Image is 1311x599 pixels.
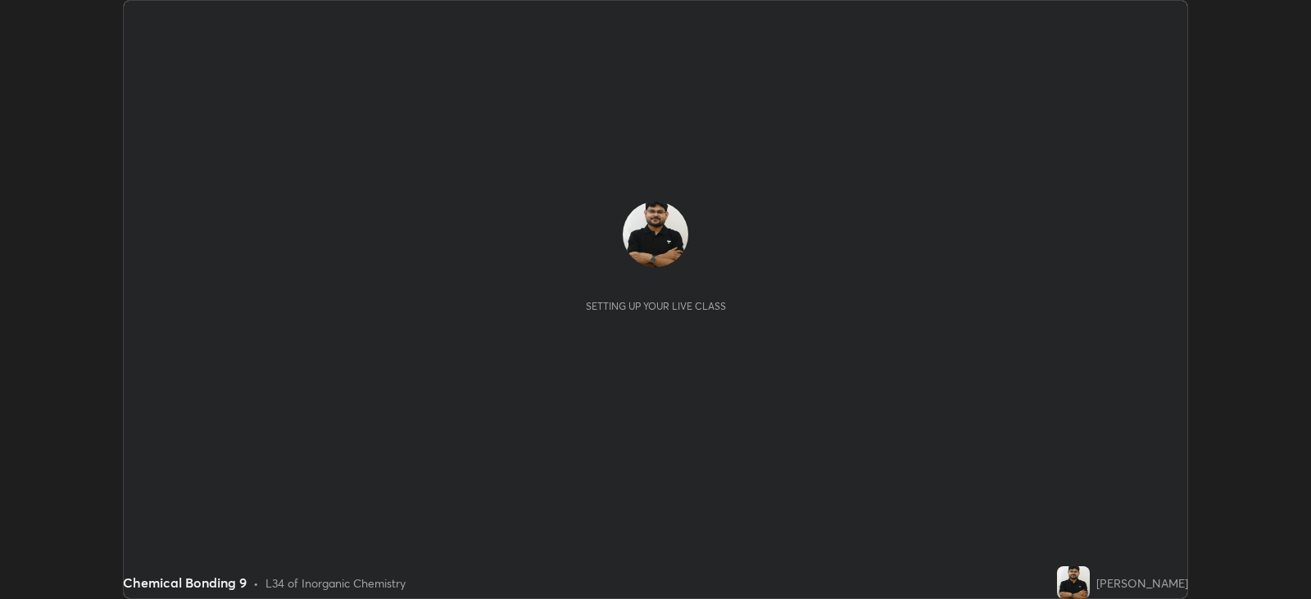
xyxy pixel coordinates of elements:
div: Chemical Bonding 9 [123,573,247,592]
div: L34 of Inorganic Chemistry [265,574,406,592]
div: • [253,574,259,592]
div: Setting up your live class [586,300,726,312]
img: d32c70f87a0b4f19b114348ebca7561d.jpg [1057,566,1090,599]
div: [PERSON_NAME] [1096,574,1188,592]
img: d32c70f87a0b4f19b114348ebca7561d.jpg [623,202,688,267]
